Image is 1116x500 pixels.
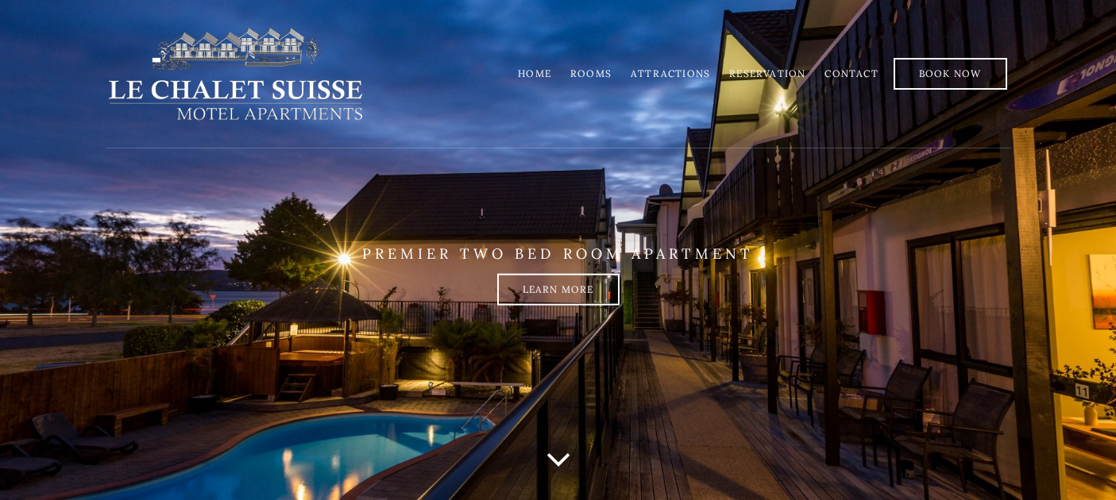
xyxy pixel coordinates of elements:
[570,67,612,79] a: Rooms
[106,26,365,121] img: lechaletsuisse
[106,244,1011,262] p: PREMIER TWO BED ROOM APARTMENT
[631,67,710,79] a: Attractions
[824,67,878,79] a: Contact
[894,58,1007,90] a: Book Now
[518,67,551,79] a: Home
[497,274,620,306] a: Learn more
[729,67,805,79] a: Reservation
